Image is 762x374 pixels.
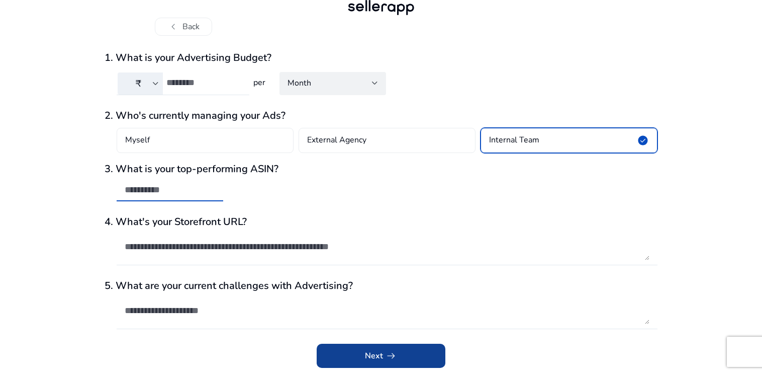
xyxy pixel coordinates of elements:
[136,78,141,90] span: ₹
[105,52,657,64] h3: 1. What is your Advertising Budget?
[249,78,267,88] h4: per
[365,350,397,362] span: Next
[125,134,150,146] h4: Myself
[155,18,212,36] button: chevron_leftBack
[317,344,445,368] button: Nextarrow_right_alt
[307,134,366,146] h4: External Agency
[167,21,179,33] span: chevron_left
[105,216,657,228] h3: 4. What's your Storefront URL?
[489,134,539,146] h4: Internal Team
[105,163,657,175] h3: 3. What is your top-performing ASIN?
[288,78,311,89] span: Month
[385,350,397,362] span: arrow_right_alt
[105,110,657,122] h3: 2. Who's currently managing your Ads?
[105,280,657,292] h3: 5. What are your current challenges with Advertising?
[637,134,649,146] span: check_circle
